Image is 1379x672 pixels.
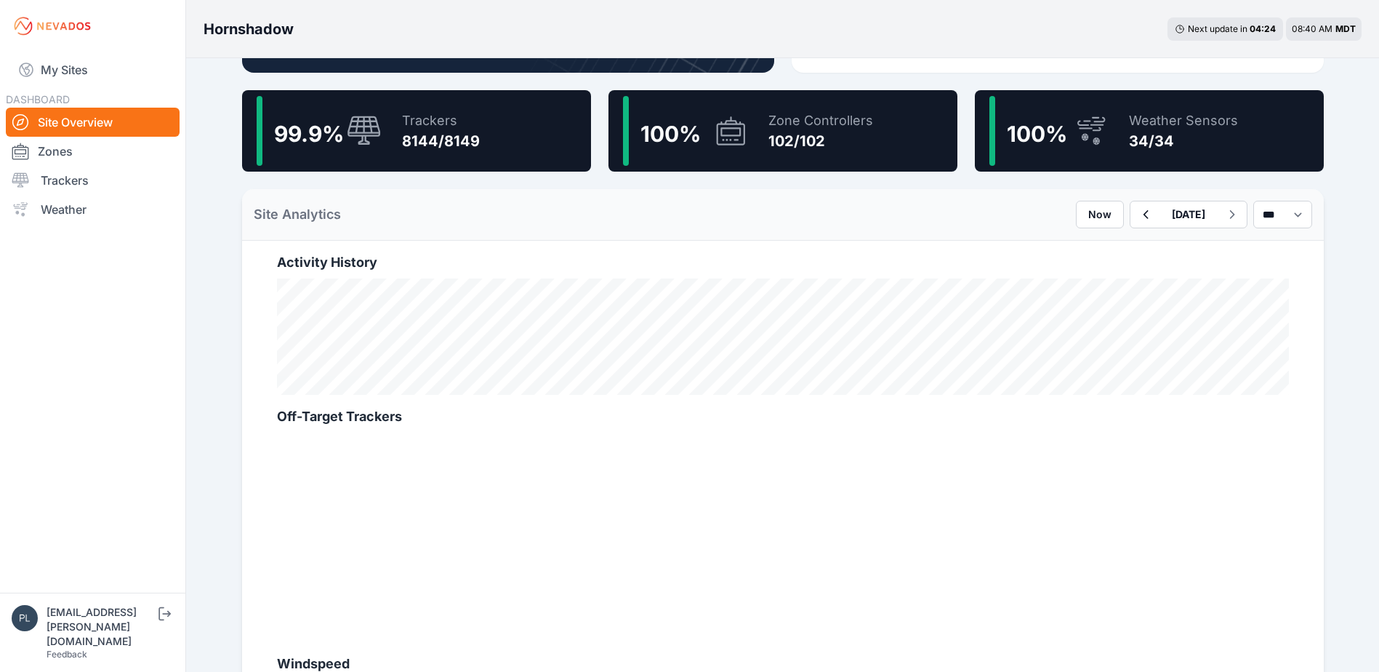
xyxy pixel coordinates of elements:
h3: Hornshadow [204,19,294,39]
a: Trackers [6,166,180,195]
img: plsmith@sundt.com [12,605,38,631]
button: Now [1076,201,1124,228]
div: 04 : 24 [1250,23,1276,35]
span: 99.9 % [274,121,344,147]
div: Zone Controllers [768,111,873,131]
a: Site Overview [6,108,180,137]
span: 100 % [1007,121,1067,147]
span: 100 % [640,121,701,147]
span: DASHBOARD [6,93,70,105]
div: Weather Sensors [1129,111,1238,131]
div: Trackers [402,111,480,131]
a: Zones [6,137,180,166]
div: 34/34 [1129,131,1238,151]
a: My Sites [6,52,180,87]
h2: Activity History [277,252,1289,273]
div: 8144/8149 [402,131,480,151]
span: Next update in [1188,23,1247,34]
h2: Site Analytics [254,204,341,225]
span: 08:40 AM [1292,23,1332,34]
a: Feedback [47,649,87,660]
h2: Off-Target Trackers [277,407,1289,427]
img: Nevados [12,15,93,38]
a: Weather [6,195,180,224]
span: MDT [1335,23,1356,34]
a: 99.9%Trackers8144/8149 [242,90,591,172]
a: 100%Zone Controllers102/102 [608,90,957,172]
nav: Breadcrumb [204,10,294,48]
a: 100%Weather Sensors34/34 [975,90,1324,172]
div: 102/102 [768,131,873,151]
div: [EMAIL_ADDRESS][PERSON_NAME][DOMAIN_NAME] [47,605,156,649]
button: [DATE] [1160,201,1217,228]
